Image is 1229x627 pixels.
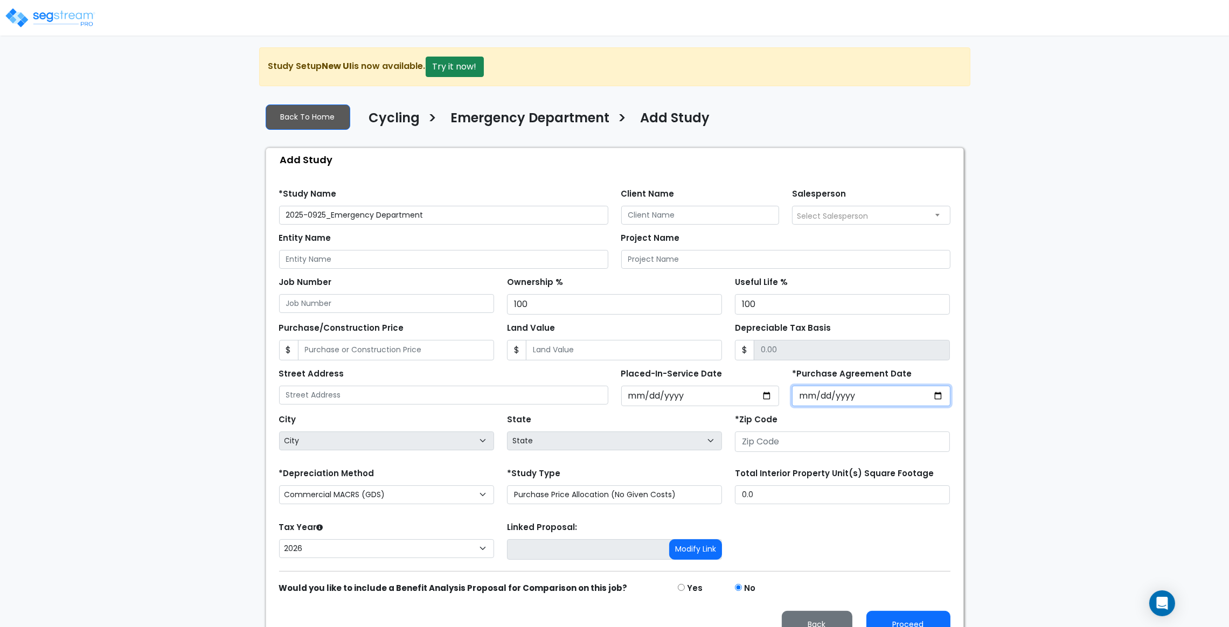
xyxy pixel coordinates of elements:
label: Job Number [279,276,332,289]
span: $ [735,340,754,360]
label: Yes [687,582,703,595]
input: Entity Name [279,250,608,269]
input: Street Address [279,386,608,405]
label: Placed-In-Service Date [621,368,723,380]
input: Study Name [279,206,608,225]
input: Ownership % [507,294,722,315]
label: *Purchase Agreement Date [792,368,912,380]
button: Try it now! [426,57,484,77]
label: Total Interior Property Unit(s) Square Footage [735,468,934,480]
div: Study Setup is now available. [259,47,970,86]
label: Project Name [621,232,680,245]
div: Open Intercom Messenger [1149,590,1175,616]
a: Cycling [361,110,420,133]
input: Client Name [621,206,780,225]
h3: > [428,109,438,130]
span: $ [279,340,298,360]
label: Tax Year [279,521,323,534]
button: Modify Link [669,539,722,560]
h4: Add Study [641,110,710,129]
label: No [744,582,755,595]
label: *Study Name [279,188,337,200]
input: Purchase Date [792,386,950,406]
h4: Cycling [369,110,420,129]
label: Street Address [279,368,344,380]
input: Land Value [526,340,722,360]
input: Project Name [621,250,950,269]
a: Back To Home [266,104,350,130]
input: Useful Life % [735,294,950,315]
span: $ [507,340,526,360]
input: total square foot [735,485,950,504]
label: *Study Type [507,468,560,480]
label: *Zip Code [735,414,777,426]
strong: New UI [322,60,352,72]
span: Select Salesperson [797,211,868,221]
label: City [279,414,296,426]
label: Depreciable Tax Basis [735,322,831,335]
label: Salesperson [792,188,846,200]
label: *Depreciation Method [279,468,374,480]
a: Add Study [633,110,710,133]
input: Purchase or Construction Price [298,340,494,360]
input: Job Number [279,294,494,313]
strong: Would you like to include a Benefit Analysis Proposal for Comparison on this job? [279,582,628,594]
label: Entity Name [279,232,331,245]
input: 0.00 [754,340,950,360]
label: Linked Proposal: [507,521,577,534]
label: Useful Life % [735,276,788,289]
img: logo_pro_r.png [4,7,96,29]
label: State [507,414,531,426]
h3: > [618,109,627,130]
a: Emergency Department [443,110,610,133]
label: Purchase/Construction Price [279,322,404,335]
h4: Emergency Department [451,110,610,129]
label: Ownership % [507,276,563,289]
label: Client Name [621,188,675,200]
input: Zip Code [735,431,950,452]
label: Land Value [507,322,555,335]
div: Add Study [272,148,963,171]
